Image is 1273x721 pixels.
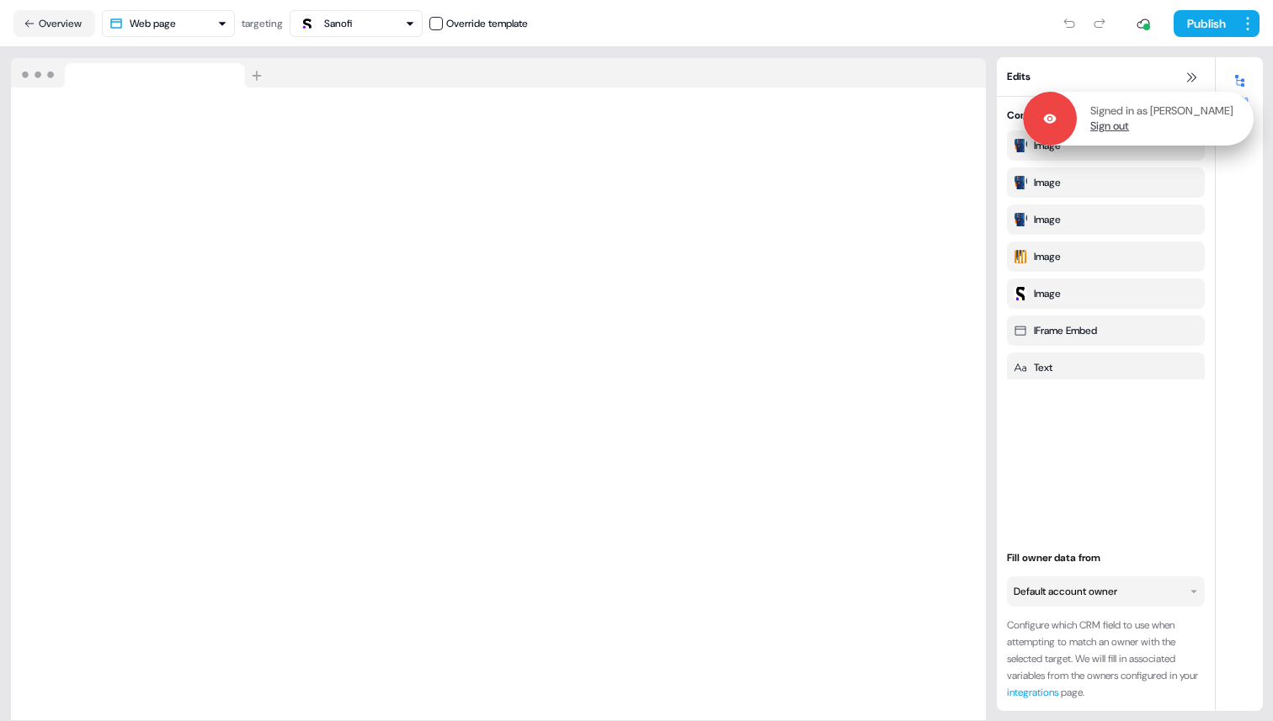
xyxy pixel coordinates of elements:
[1007,68,1031,85] span: Edits
[1007,107,1047,124] div: Content
[1011,130,1030,161] img: Modified image
[290,10,423,37] button: Sanofi
[1034,248,1061,265] div: Image
[1174,10,1236,37] button: Publish
[1007,686,1058,699] a: integrations
[1011,241,1030,272] img: Modified image
[1007,549,1205,566] div: Fill owner data from
[130,15,176,32] div: Web page
[1090,103,1233,119] p: Signed in as [PERSON_NAME]
[1034,174,1061,191] div: Image
[1034,322,1097,339] div: IFrame Embed
[242,15,283,32] div: targeting
[1007,617,1205,701] div: Configure which CRM field to use when attempting to match an owner with the selected target. We w...
[1034,211,1061,228] div: Image
[1011,278,1030,309] img: Modified image
[1007,576,1205,607] button: Default account owner
[1034,285,1061,302] div: Image
[1034,137,1061,154] div: Image
[324,15,352,32] div: Sanofi
[1011,204,1030,235] img: Modified image
[1216,67,1263,104] button: Edits
[1014,583,1117,600] div: Default account owner
[446,15,528,32] div: Override template
[11,58,269,88] img: Browser topbar
[13,10,95,37] button: Overview
[1090,119,1129,134] a: Sign out
[1034,359,1052,376] div: Text
[1011,167,1030,198] img: Modified image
